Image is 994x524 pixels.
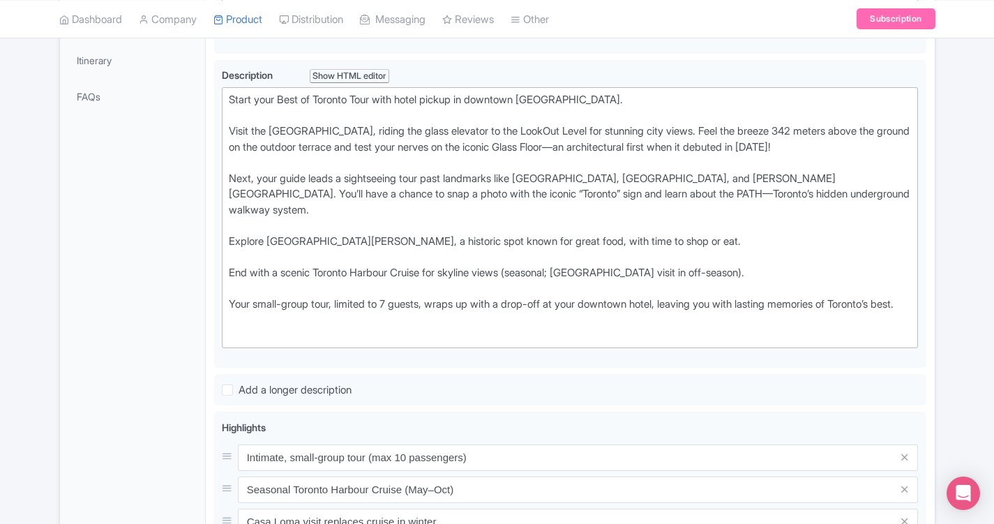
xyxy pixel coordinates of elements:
span: Add a longer description [239,383,352,396]
div: Open Intercom Messenger [947,477,980,510]
span: Description [222,69,275,81]
div: Start your Best of Toronto Tour with hotel pickup in downtown [GEOGRAPHIC_DATA]. Visit the [GEOGR... [229,92,912,343]
div: Show HTML editor [310,69,390,84]
span: Highlights [222,421,266,433]
a: Subscription [857,8,935,29]
a: Itinerary [63,45,202,76]
a: FAQs [63,81,202,112]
